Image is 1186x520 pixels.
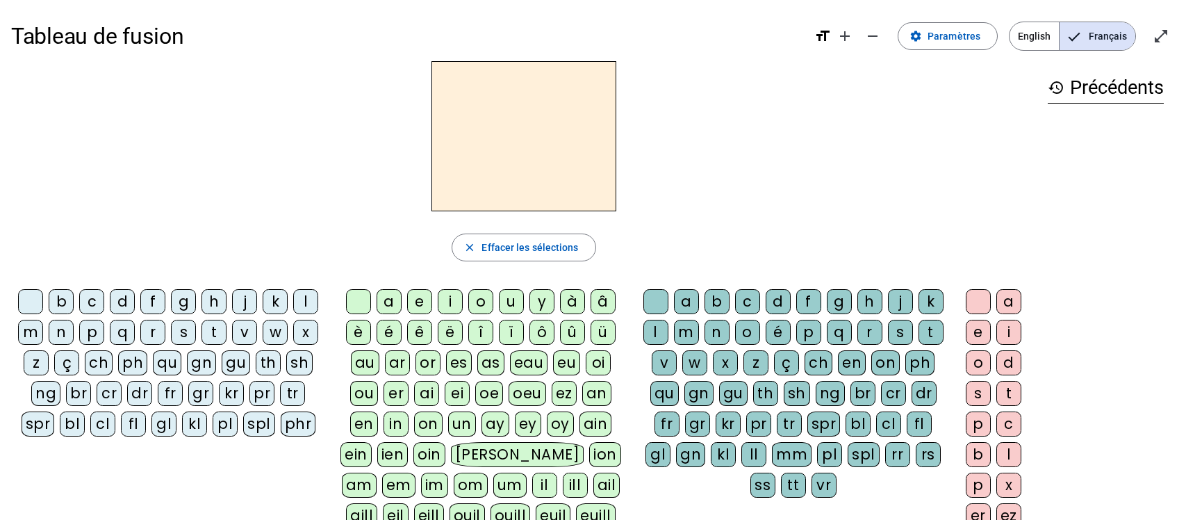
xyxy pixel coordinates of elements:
[454,473,488,498] div: om
[812,473,837,498] div: vr
[593,473,620,498] div: ail
[384,381,409,406] div: er
[31,381,60,406] div: ng
[650,381,679,406] div: qu
[468,289,493,314] div: o
[563,473,588,498] div: ill
[97,381,122,406] div: cr
[415,350,440,375] div: or
[510,350,548,375] div: eau
[928,28,980,44] span: Paramètres
[11,14,803,58] h1: Tableau de fusion
[445,381,470,406] div: ei
[857,289,882,314] div: h
[676,442,705,467] div: gn
[60,412,85,437] div: bl
[22,412,55,437] div: spr
[966,350,991,375] div: o
[966,412,991,437] div: p
[750,473,775,498] div: ss
[1048,72,1164,104] h3: Précédents
[560,289,585,314] div: à
[996,289,1021,314] div: a
[499,289,524,314] div: u
[421,473,448,498] div: im
[777,412,802,437] div: tr
[18,320,43,345] div: m
[509,381,546,406] div: oeu
[871,350,900,375] div: on
[24,350,49,375] div: z
[827,289,852,314] div: g
[414,381,439,406] div: ai
[827,320,852,345] div: q
[463,241,476,254] mat-icon: close
[182,412,207,437] div: kl
[774,350,799,375] div: ç
[350,412,378,437] div: en
[49,320,74,345] div: n
[213,412,238,437] div: pl
[753,381,778,406] div: th
[591,320,616,345] div: ü
[912,381,937,406] div: dr
[232,289,257,314] div: j
[249,381,274,406] div: pr
[846,412,871,437] div: bl
[741,442,766,467] div: ll
[766,289,791,314] div: d
[448,412,476,437] div: un
[996,320,1021,345] div: i
[784,381,810,406] div: sh
[351,350,379,375] div: au
[446,350,472,375] div: es
[682,350,707,375] div: w
[831,22,859,50] button: Augmenter la taille de la police
[475,381,503,406] div: oe
[876,412,901,437] div: cl
[848,442,880,467] div: spl
[414,412,443,437] div: on
[171,289,196,314] div: g
[201,289,227,314] div: h
[256,350,281,375] div: th
[888,289,913,314] div: j
[685,412,710,437] div: gr
[118,350,147,375] div: ph
[772,442,812,467] div: mm
[814,28,831,44] mat-icon: format_size
[384,412,409,437] div: in
[966,473,991,498] div: p
[719,381,748,406] div: gu
[377,320,402,345] div: é
[907,412,932,437] div: fl
[864,28,881,44] mat-icon: remove
[54,350,79,375] div: ç
[1010,22,1059,50] span: English
[49,289,74,314] div: b
[79,289,104,314] div: c
[140,320,165,345] div: r
[350,381,378,406] div: ou
[85,350,113,375] div: ch
[187,350,216,375] div: gn
[377,442,409,467] div: ien
[413,442,445,467] div: oin
[286,350,313,375] div: sh
[705,289,730,314] div: b
[481,239,578,256] span: Effacer les sélections
[796,289,821,314] div: f
[79,320,104,345] div: p
[807,412,841,437] div: spr
[407,320,432,345] div: ê
[857,320,882,345] div: r
[66,381,91,406] div: br
[654,412,680,437] div: fr
[110,289,135,314] div: d
[219,381,244,406] div: kr
[153,350,181,375] div: qu
[582,381,611,406] div: an
[451,442,584,467] div: [PERSON_NAME]
[158,381,183,406] div: fr
[579,412,612,437] div: ain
